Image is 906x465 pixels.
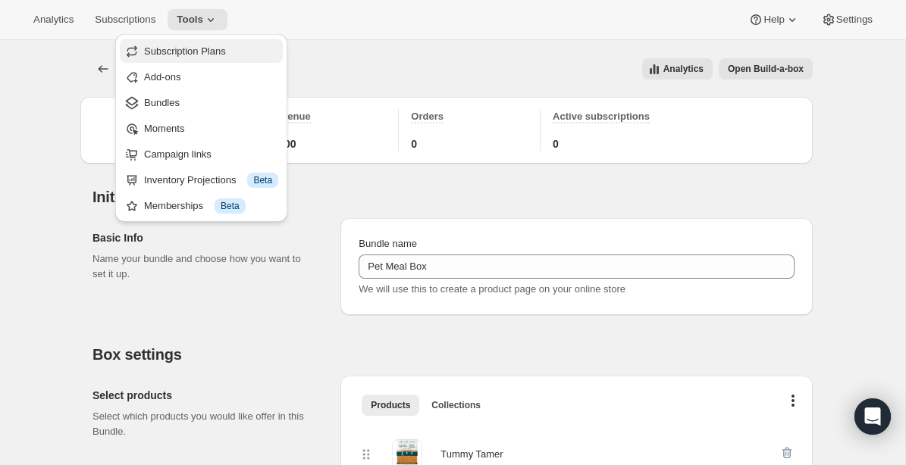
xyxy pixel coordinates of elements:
span: Active subscriptions [553,111,650,122]
p: Select which products you would like offer in this Bundle. [92,409,316,439]
div: Tummy Tamer [440,447,503,462]
span: Bundles [144,97,180,108]
span: Settings [836,14,873,26]
button: Tools [168,9,227,30]
span: $0.00 [270,136,296,151]
button: Inventory Projections [120,167,283,192]
span: Tools [177,14,203,26]
span: Analytics [663,63,704,75]
span: Subscriptions [95,14,155,26]
button: Bundles [92,58,114,80]
span: Orders [411,111,444,122]
span: Help [763,14,784,26]
h2: Select products [92,388,316,403]
span: Subscription Plans [144,45,226,57]
div: Memberships [144,198,278,214]
button: View links to open the build-a-box on the online store [719,58,813,80]
h2: Basic Info [92,230,316,245]
button: Campaign links [120,142,283,166]
div: Open Intercom Messenger [854,398,891,435]
span: Beta [221,200,240,212]
button: Help [739,9,808,30]
button: Bundles [120,90,283,114]
button: Analytics [24,9,83,30]
span: We will use this to create a product page on your online store [359,283,625,295]
span: Moments [144,123,184,134]
button: Moments [120,116,283,140]
button: Subscription Plans [120,39,283,63]
div: Inventory Projections [144,173,278,188]
p: Name your bundle and choose how you want to set it up. [92,251,316,282]
button: Settings [812,9,882,30]
span: Bundle name [359,238,417,249]
span: Analytics [33,14,74,26]
span: 0 [553,136,559,151]
button: Subscriptions [86,9,165,30]
button: Add-ons [120,64,283,89]
input: ie. Smoothie box [359,254,795,279]
span: Add-ons [144,71,180,83]
span: Campaign links [144,148,212,160]
span: Beta [253,174,272,186]
span: Open Build-a-box [728,63,804,75]
button: Memberships [120,193,283,217]
span: Revenue [270,111,311,122]
span: Collections [431,399,481,411]
span: 0 [411,136,417,151]
span: Products [371,399,410,411]
h2: Box settings [92,345,813,364]
h2: Initial setup [92,188,813,206]
button: View all analytics related to this specific bundles, within certain timeframes [642,58,713,80]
